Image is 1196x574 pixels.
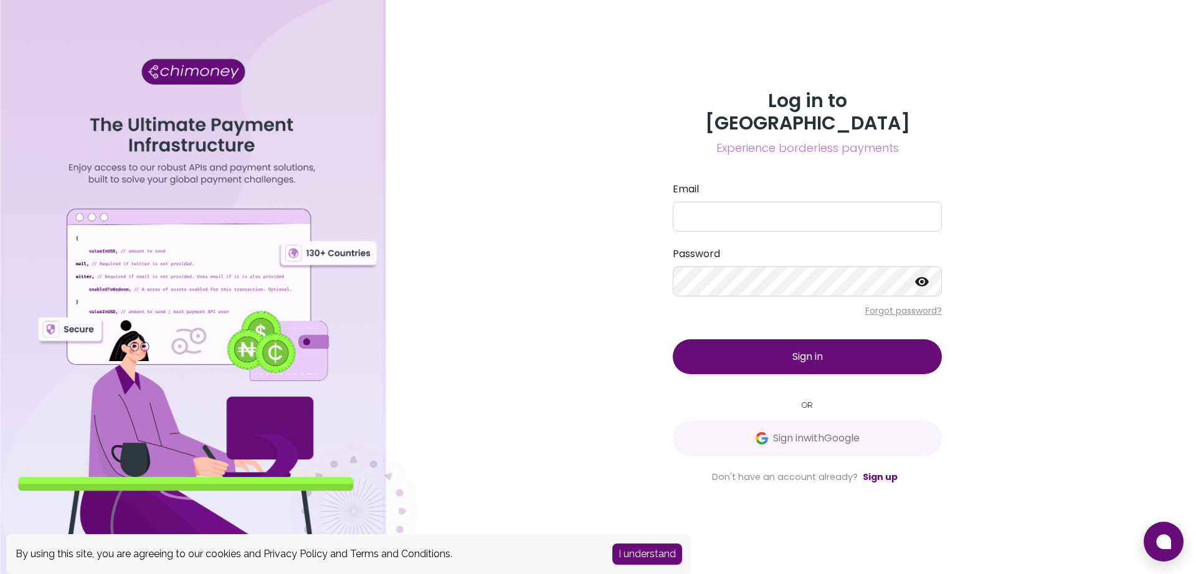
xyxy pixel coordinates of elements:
button: GoogleSign inwithGoogle [673,421,942,456]
div: By using this site, you are agreeing to our cookies and and . [16,547,594,562]
button: Open chat window [1144,522,1184,562]
span: Experience borderless payments [673,139,942,157]
a: Terms and Conditions [350,548,450,560]
a: Sign up [863,471,898,483]
h3: Log in to [GEOGRAPHIC_DATA] [673,90,942,134]
a: Privacy Policy [263,548,328,560]
span: Sign in with Google [773,431,860,446]
button: Sign in [673,339,942,374]
label: Password [673,247,942,261]
p: Forgot password? [673,304,942,317]
img: Google [756,432,768,445]
label: Email [673,182,942,197]
span: Sign in [792,349,823,364]
span: Don't have an account already? [712,471,858,483]
small: OR [673,399,942,411]
button: Accept cookies [612,543,682,565]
